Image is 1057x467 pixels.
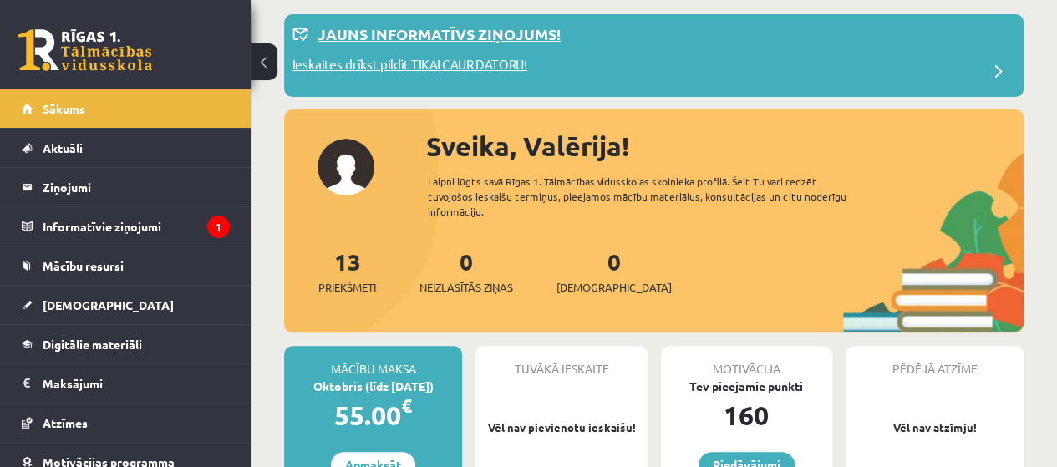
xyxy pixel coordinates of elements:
a: Aktuāli [22,129,230,167]
span: [DEMOGRAPHIC_DATA] [43,297,174,312]
div: 160 [661,395,832,435]
p: Ieskaites drīkst pildīt TIKAI CAUR DATORU! [292,55,527,79]
span: Digitālie materiāli [43,337,142,352]
a: [DEMOGRAPHIC_DATA] [22,286,230,324]
legend: Maksājumi [43,364,230,403]
a: Informatīvie ziņojumi1 [22,207,230,246]
div: Sveika, Valērija! [426,126,1024,166]
legend: Informatīvie ziņojumi [43,207,230,246]
div: 55.00 [284,395,462,435]
span: Atzīmes [43,415,88,430]
span: Neizlasītās ziņas [419,279,513,296]
a: Maksājumi [22,364,230,403]
a: Atzīmes [22,404,230,442]
span: Sākums [43,101,85,116]
span: € [401,393,412,418]
a: Jauns informatīvs ziņojums! Ieskaites drīkst pildīt TIKAI CAUR DATORU! [292,23,1015,89]
div: Motivācija [661,346,832,378]
span: Mācību resursi [43,258,124,273]
div: Tuvākā ieskaite [475,346,647,378]
div: Mācību maksa [284,346,462,378]
a: Digitālie materiāli [22,325,230,363]
span: Aktuāli [43,140,83,155]
i: 1 [207,216,230,238]
p: Vēl nav atzīmju! [854,419,1015,436]
p: Vēl nav pievienotu ieskaišu! [484,419,638,436]
a: Rīgas 1. Tālmācības vidusskola [18,29,152,71]
legend: Ziņojumi [43,168,230,206]
p: Jauns informatīvs ziņojums! [318,23,561,45]
a: 0Neizlasītās ziņas [419,246,513,296]
div: Laipni lūgts savā Rīgas 1. Tālmācības vidusskolas skolnieka profilā. Šeit Tu vari redzēt tuvojošo... [428,174,872,219]
div: Tev pieejamie punkti [661,378,832,395]
a: Sākums [22,89,230,128]
span: [DEMOGRAPHIC_DATA] [556,279,672,296]
span: Priekšmeti [318,279,376,296]
a: Mācību resursi [22,246,230,285]
div: Pēdējā atzīme [846,346,1024,378]
a: 0[DEMOGRAPHIC_DATA] [556,246,672,296]
a: 13Priekšmeti [318,246,376,296]
a: Ziņojumi [22,168,230,206]
div: Oktobris (līdz [DATE]) [284,378,462,395]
